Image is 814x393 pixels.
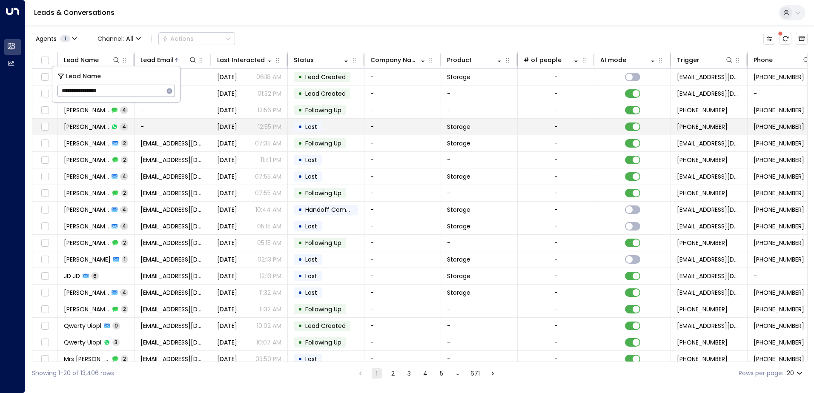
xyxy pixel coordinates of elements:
[600,55,626,65] div: AI mode
[40,288,50,298] span: Toggle select row
[754,172,804,181] span: +447765534854
[64,272,80,280] span: JD JD
[524,55,562,65] div: # of people
[754,73,804,81] span: +447476217948
[754,106,804,114] span: +447923571169
[140,189,205,197] span: 06fordy@gmail.com
[64,55,99,65] div: Lead Name
[677,288,741,297] span: leads@space-station.co.uk
[257,322,281,330] p: 10:02 AM
[217,55,274,65] div: Last Interacted
[305,189,341,197] span: Following Up
[120,106,128,114] span: 4
[217,222,237,231] span: Aug 15, 2025
[121,140,128,147] span: 2
[364,351,441,367] td: -
[554,122,558,131] div: -
[524,55,580,65] div: # of people
[64,106,109,114] span: George Koulouris
[32,33,80,45] button: Agents1
[126,35,134,42] span: All
[298,269,302,283] div: •
[754,55,773,65] div: Phone
[305,255,317,264] span: Lost
[677,106,728,114] span: +447923571169
[140,139,205,148] span: 00akhilkumar00@gmail.com
[754,122,804,131] span: +447923571169
[298,302,302,316] div: •
[447,55,472,65] div: Product
[677,156,728,164] span: +447442111704
[217,106,237,114] span: Jul 27, 2025
[40,138,50,149] span: Toggle select row
[140,55,173,65] div: Lead Email
[305,338,341,347] span: Following Up
[120,222,128,230] span: 4
[261,156,281,164] p: 11:41 PM
[364,301,441,317] td: -
[64,205,109,214] span: Jack Brown
[260,272,281,280] p: 12:13 PM
[217,272,237,280] span: Aug 07, 2025
[64,338,101,347] span: Qwerty Uiopl
[677,305,728,313] span: +441234456789
[364,152,441,168] td: -
[754,205,804,214] span: +447926685076
[754,189,804,197] span: +447765534854
[554,139,558,148] div: -
[677,139,741,148] span: leads@space-station.co.uk
[305,272,317,280] span: Lost
[364,318,441,334] td: -
[447,122,470,131] span: Storage
[780,33,791,45] span: There are new threads available. Refresh the grid to view the latest updates.
[447,255,470,264] span: Storage
[298,103,302,117] div: •
[40,171,50,182] span: Toggle select row
[677,89,741,98] span: leads@space-station.co.uk
[754,139,804,148] span: +447442111704
[140,272,205,280] span: 1217@Ukr.net
[255,189,281,197] p: 07:55 AM
[364,334,441,350] td: -
[135,102,211,118] td: -
[447,272,470,280] span: Storage
[217,355,237,363] span: Sep 16, 2025
[364,251,441,268] td: -
[554,172,558,181] div: -
[140,322,205,330] span: 123menow96@gmail.com
[64,288,109,297] span: Kathryn Kathryn
[754,338,804,347] span: +447815077154
[258,106,281,114] p: 12:56 PM
[754,355,804,363] span: +447384406629
[140,239,205,247] span: 117leonolan@gmail.com
[40,88,50,99] span: Toggle select row
[94,33,144,45] span: Channel:
[677,55,699,65] div: Trigger
[677,355,728,363] span: +447384406629
[140,355,205,363] span: 14IshtiaqN@redditch.tgacademy.org.uk
[258,255,281,264] p: 02:13 PM
[140,172,205,181] span: 06fordy@gmail.com
[364,202,441,218] td: -
[217,288,237,297] span: Jul 25, 2025
[364,102,441,118] td: -
[120,206,128,213] span: 4
[40,55,50,66] span: Toggle select all
[64,122,109,131] span: George Koulouris
[554,322,558,330] div: -
[36,36,57,42] span: Agents
[447,139,470,148] span: Storage
[763,33,775,45] button: Customize
[259,288,281,297] p: 11:32 AM
[40,321,50,331] span: Toggle select row
[554,305,558,313] div: -
[298,136,302,151] div: •
[298,236,302,250] div: •
[140,255,205,264] span: 11charlottehenry@gmail.com
[258,89,281,98] p: 01:32 PM
[441,351,518,367] td: -
[121,156,128,163] span: 2
[40,155,50,165] span: Toggle select row
[754,288,804,297] span: +441234456789
[305,89,346,98] span: Lead Created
